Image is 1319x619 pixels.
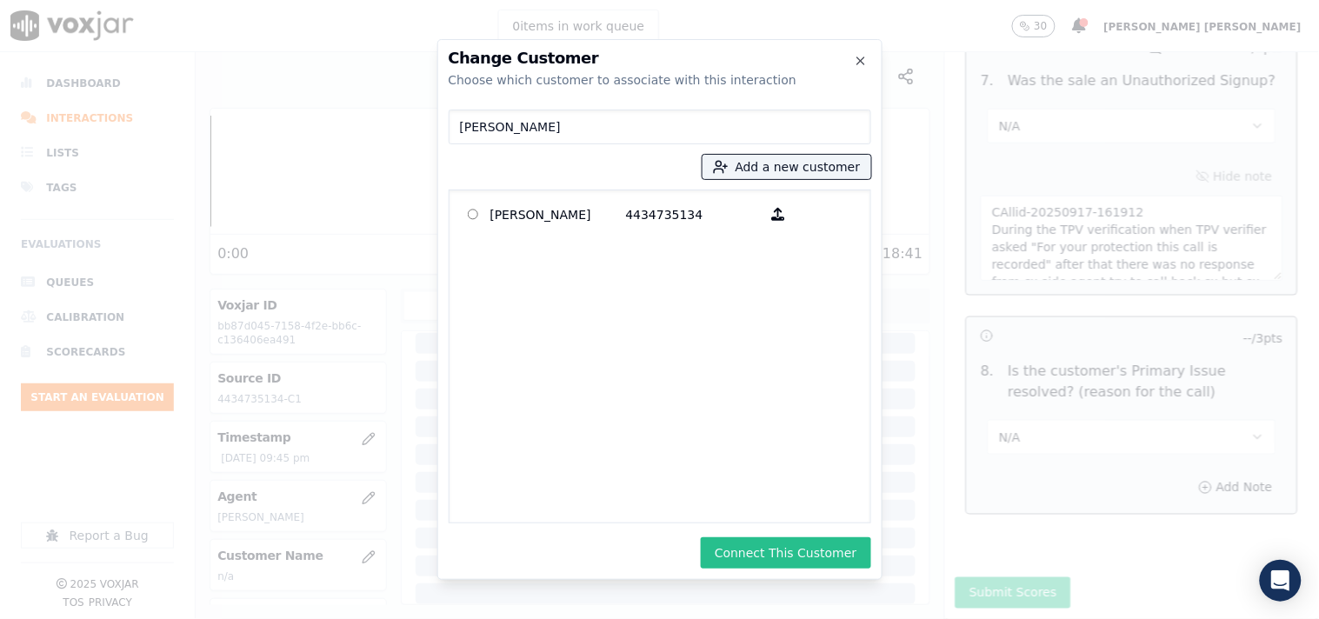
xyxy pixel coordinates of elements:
input: [PERSON_NAME] 4434735134 [468,209,479,220]
button: [PERSON_NAME] 4434735134 [762,201,796,228]
button: Connect This Customer [701,537,870,569]
div: Open Intercom Messenger [1260,560,1302,602]
input: Search Customers [449,110,871,144]
p: [PERSON_NAME] [490,201,626,228]
button: Add a new customer [703,155,871,179]
p: 4434735134 [626,201,762,228]
div: Choose which customer to associate with this interaction [449,71,871,89]
h2: Change Customer [449,50,871,66]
